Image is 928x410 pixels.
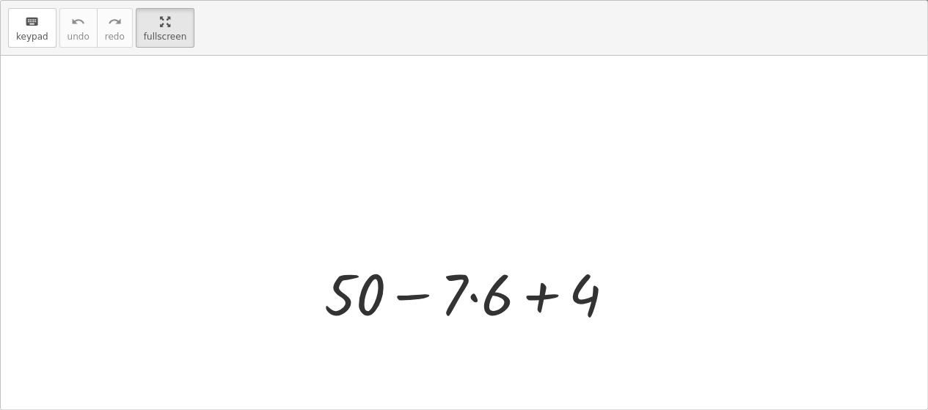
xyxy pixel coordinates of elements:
[144,32,186,42] span: fullscreen
[136,8,194,48] button: fullscreen
[97,8,133,48] button: redoredo
[25,13,39,31] i: keyboard
[105,32,125,42] span: redo
[8,8,56,48] button: keyboardkeypad
[59,8,98,48] button: undoundo
[67,32,89,42] span: undo
[108,13,122,31] i: redo
[71,13,85,31] i: undo
[16,32,48,42] span: keypad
